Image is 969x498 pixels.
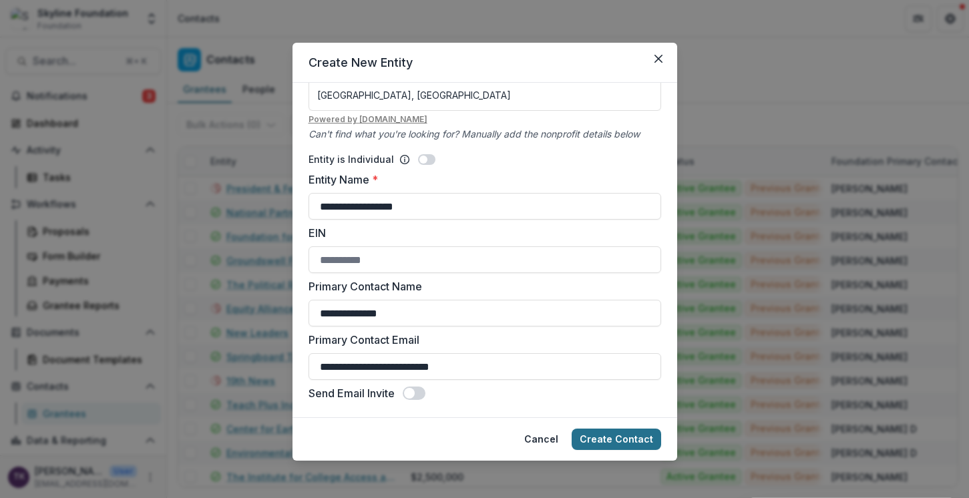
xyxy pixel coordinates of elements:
[317,88,511,102] p: [GEOGRAPHIC_DATA], [GEOGRAPHIC_DATA]
[359,114,427,124] a: [DOMAIN_NAME]
[293,43,677,83] header: Create New Entity
[309,172,653,188] label: Entity Name
[572,429,661,450] button: Create Contact
[309,225,653,241] label: EIN
[309,385,395,401] label: Send Email Invite
[309,113,661,126] u: Powered by
[648,48,669,69] button: Close
[309,278,653,294] label: Primary Contact Name
[309,128,640,140] i: Can't find what you're looking for? Manually add the nonprofit details below
[309,152,394,166] p: Entity is Individual
[309,332,653,348] label: Primary Contact Email
[516,429,566,450] button: Cancel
